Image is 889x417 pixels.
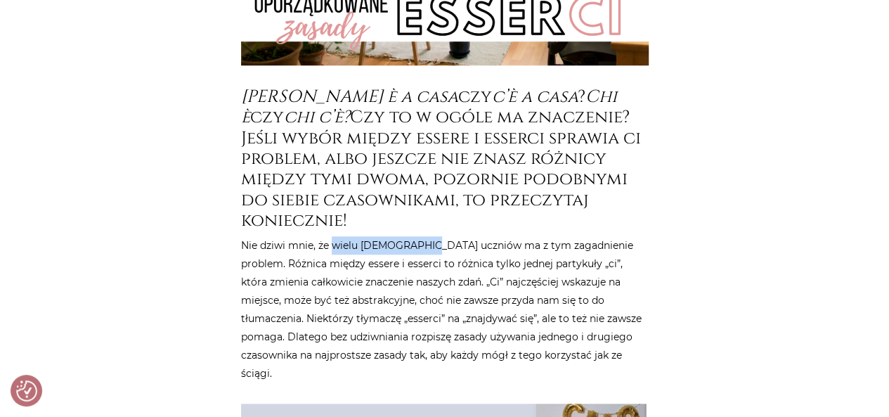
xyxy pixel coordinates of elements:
em: [PERSON_NAME] è a casa [241,85,458,108]
em: c’è a casa [492,85,578,108]
button: Preferencje co do zgód [16,380,37,402]
p: Nie dziwi mnie, że wielu [DEMOGRAPHIC_DATA] uczniów ma z tym zagadnienie problem. Różnica między ... [241,236,649,383]
h3: czy ? czy Czy to w ogóle ma znaczenie? Jeśli wybór między essere i esserci sprawia ci problem, al... [241,86,649,231]
img: Revisit consent button [16,380,37,402]
em: chi c’è? [284,105,350,129]
em: Chi è [241,85,617,129]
